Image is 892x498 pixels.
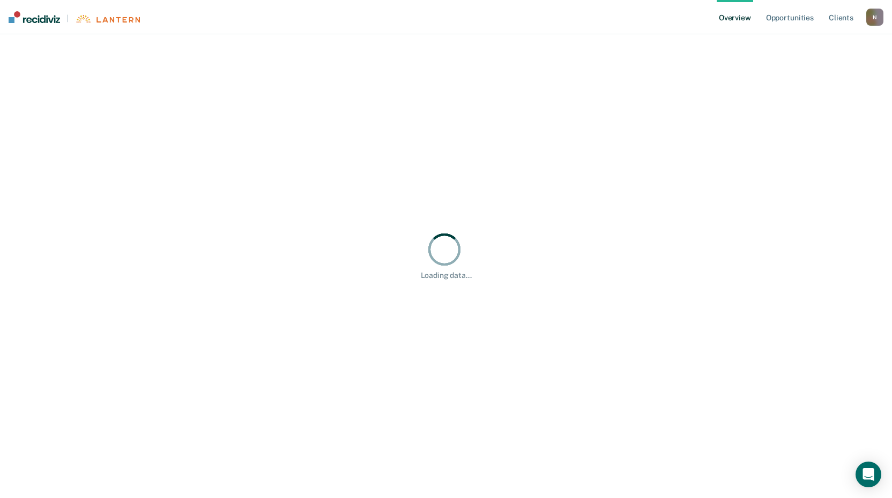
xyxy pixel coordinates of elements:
[75,15,140,23] img: Lantern
[421,271,472,280] div: Loading data...
[60,14,75,23] span: |
[856,462,881,487] div: Open Intercom Messenger
[866,9,883,26] button: N
[9,11,140,23] a: |
[9,11,60,23] img: Recidiviz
